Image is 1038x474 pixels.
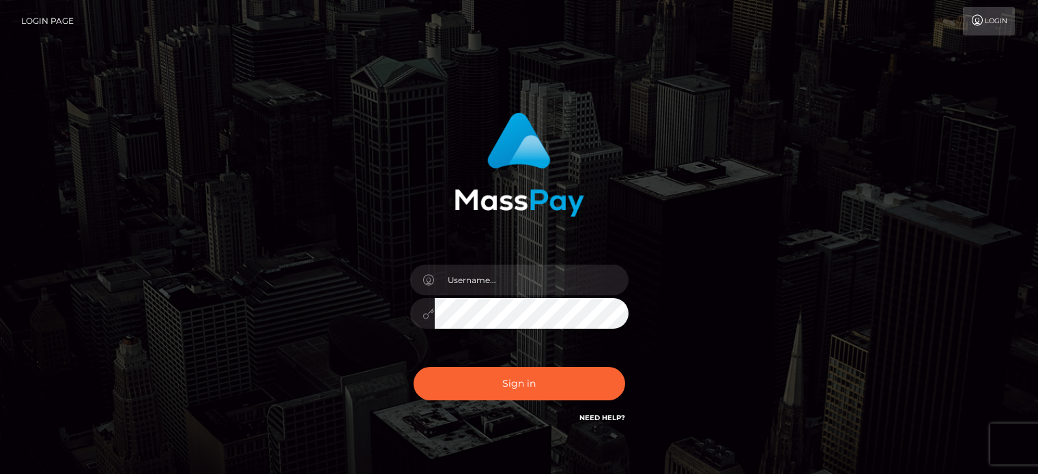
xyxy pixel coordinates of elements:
[455,113,584,217] img: MassPay Login
[414,367,625,400] button: Sign in
[21,7,74,35] a: Login Page
[579,413,625,422] a: Need Help?
[963,7,1015,35] a: Login
[435,265,629,295] input: Username...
